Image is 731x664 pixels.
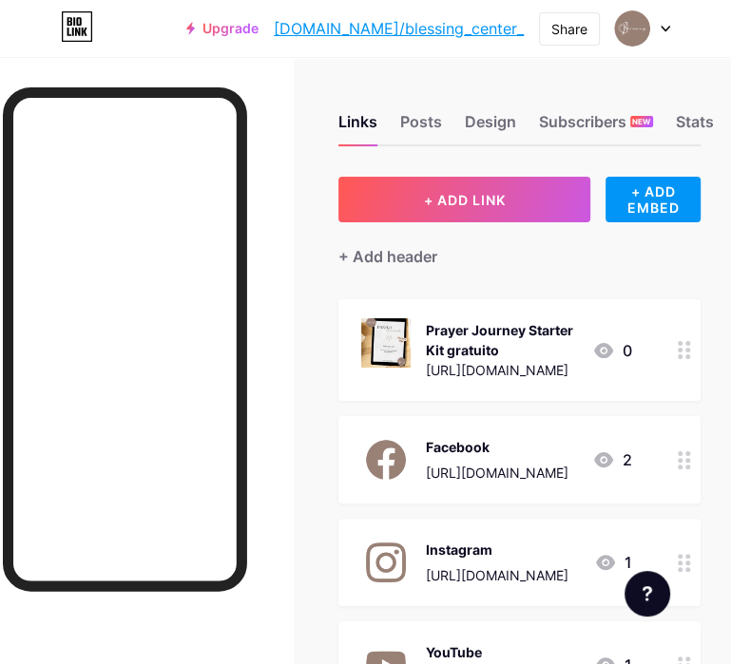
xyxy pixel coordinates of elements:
[186,21,259,36] a: Upgrade
[338,245,437,268] div: + Add header
[592,339,632,362] div: 0
[539,110,653,144] div: Subscribers
[551,19,587,39] div: Share
[400,110,442,144] div: Posts
[361,318,411,368] img: Prayer Journey Starter Kit gratuito
[426,565,568,585] div: [URL][DOMAIN_NAME]
[423,192,505,208] span: + ADD LINK
[361,538,411,587] img: Instagram
[592,448,632,471] div: 2
[614,10,650,47] img: Blessing
[465,110,516,144] div: Design
[426,360,577,380] div: [URL][DOMAIN_NAME]
[338,177,591,222] button: + ADD LINK
[606,177,701,222] div: + ADD EMBED
[426,463,568,483] div: [URL][DOMAIN_NAME]
[338,110,377,144] div: Links
[632,116,650,127] span: NEW
[426,320,577,360] div: Prayer Journey Starter Kit gratuito
[426,437,568,457] div: Facebook
[594,551,632,574] div: 1
[676,110,714,144] div: Stats
[426,540,568,560] div: Instagram
[274,17,524,40] a: [DOMAIN_NAME]/blessing_center_
[361,435,411,484] img: Facebook
[426,642,568,662] div: YouTube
